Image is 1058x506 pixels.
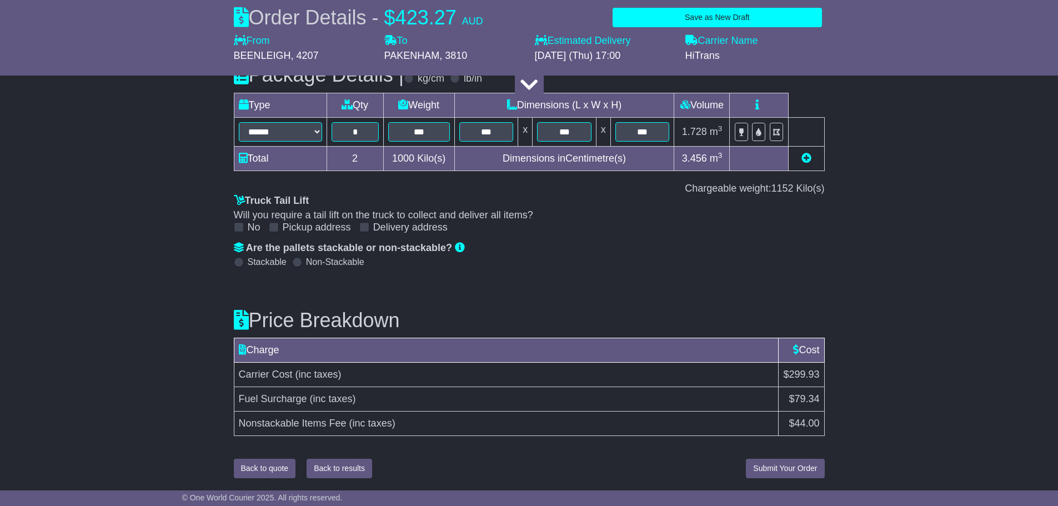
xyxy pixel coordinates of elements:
[392,153,414,164] span: 1000
[234,183,825,195] div: Chargeable weight: Kilo(s)
[718,124,723,133] sup: 3
[307,459,372,478] button: Back to results
[462,16,483,27] span: AUD
[310,393,356,404] span: (inc taxes)
[454,93,674,117] td: Dimensions (L x W x H)
[246,242,452,253] span: Are the pallets stackable or non-stackable?
[685,35,758,47] label: Carrier Name
[234,93,327,117] td: Type
[682,153,707,164] span: 3.456
[674,93,730,117] td: Volume
[295,369,342,380] span: (inc taxes)
[395,6,457,29] span: 423.27
[384,35,408,47] label: To
[239,369,293,380] span: Carrier Cost
[454,146,674,171] td: Dimensions in Centimetre(s)
[789,418,819,429] span: $44.00
[327,93,383,117] td: Qty
[685,50,825,62] div: HiTrans
[518,117,533,146] td: x
[710,126,723,137] span: m
[234,459,296,478] button: Back to quote
[779,338,824,363] td: Cost
[283,222,351,234] label: Pickup address
[613,8,821,27] button: Save as New Draft
[349,418,395,429] span: (inc taxes)
[383,93,454,117] td: Weight
[710,153,723,164] span: m
[306,257,364,267] label: Non-Stackable
[596,117,610,146] td: x
[384,50,440,61] span: PAKENHAM
[234,35,270,47] label: From
[535,35,674,47] label: Estimated Delivery
[291,50,319,61] span: , 4207
[373,222,448,234] label: Delivery address
[234,6,483,29] div: Order Details -
[439,50,467,61] span: , 3810
[234,195,309,207] label: Truck Tail Lift
[384,6,395,29] span: $
[239,393,307,404] span: Fuel Surcharge
[234,209,825,222] div: Will you require a tail lift on the truck to collect and deliver all items?
[234,338,779,363] td: Charge
[783,369,819,380] span: $299.93
[789,393,819,404] span: $79.34
[248,222,260,234] label: No
[234,309,825,332] h3: Price Breakdown
[718,151,723,159] sup: 3
[801,153,811,164] a: Add new item
[535,50,674,62] div: [DATE] (Thu) 17:00
[746,459,824,478] button: Submit Your Order
[248,257,287,267] label: Stackable
[771,183,793,194] span: 1152
[682,126,707,137] span: 1.728
[234,146,327,171] td: Total
[239,418,347,429] span: Nonstackable Items Fee
[383,146,454,171] td: Kilo(s)
[753,464,817,473] span: Submit Your Order
[234,50,291,61] span: BEENLEIGH
[327,146,383,171] td: 2
[182,493,343,502] span: © One World Courier 2025. All rights reserved.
